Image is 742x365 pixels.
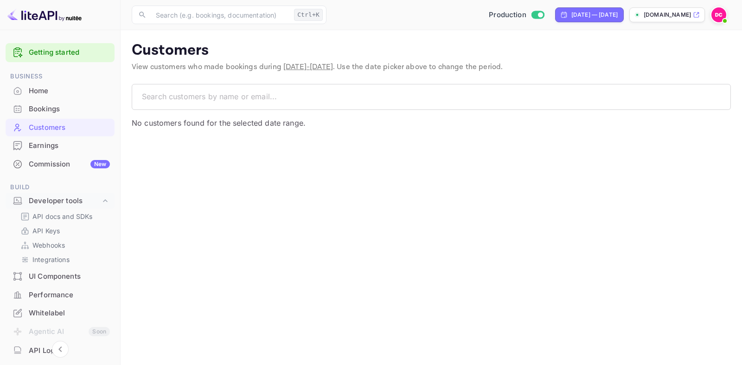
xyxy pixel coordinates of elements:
[485,10,548,20] div: Switch to Sandbox mode
[29,159,110,170] div: Commission
[150,6,290,24] input: Search (e.g. bookings, documentation)
[20,211,107,221] a: API docs and SDKs
[6,268,115,286] div: UI Components
[29,104,110,115] div: Bookings
[142,84,731,110] input: Search customers by name or email...
[29,141,110,151] div: Earnings
[17,210,111,223] div: API docs and SDKs
[132,62,503,72] span: View customers who made bookings during . Use the date picker above to change the period.
[571,11,618,19] div: [DATE] — [DATE]
[6,137,115,155] div: Earnings
[6,286,115,304] div: Performance
[29,86,110,96] div: Home
[489,10,526,20] span: Production
[6,82,115,100] div: Home
[52,341,69,358] button: Collapse navigation
[6,119,115,136] a: Customers
[6,119,115,137] div: Customers
[29,290,110,301] div: Performance
[17,224,111,237] div: API Keys
[17,253,111,266] div: Integrations
[32,255,70,264] p: Integrations
[6,268,115,285] a: UI Components
[7,7,82,22] img: LiteAPI logo
[6,82,115,99] a: Home
[20,240,107,250] a: Webhooks
[283,62,333,72] span: [DATE] - [DATE]
[29,196,101,206] div: Developer tools
[90,160,110,168] div: New
[29,308,110,319] div: Whitelabel
[32,211,93,221] p: API docs and SDKs
[17,238,111,252] div: Webhooks
[132,41,731,60] p: Customers
[132,117,731,128] p: No customers found for the selected date range.
[644,11,691,19] p: [DOMAIN_NAME]
[32,240,65,250] p: Webhooks
[294,9,323,21] div: Ctrl+K
[6,155,115,173] a: CommissionNew
[6,100,115,117] a: Bookings
[6,71,115,82] span: Business
[29,47,110,58] a: Getting started
[6,100,115,118] div: Bookings
[29,122,110,133] div: Customers
[711,7,726,22] img: Dale Castaldi
[6,304,115,321] a: Whitelabel
[20,255,107,264] a: Integrations
[6,43,115,62] div: Getting started
[20,226,107,236] a: API Keys
[6,286,115,303] a: Performance
[6,182,115,192] span: Build
[32,226,60,236] p: API Keys
[29,346,110,356] div: API Logs
[6,137,115,154] a: Earnings
[29,271,110,282] div: UI Components
[6,193,115,209] div: Developer tools
[6,304,115,322] div: Whitelabel
[6,342,115,359] a: API Logs
[6,342,115,360] div: API Logs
